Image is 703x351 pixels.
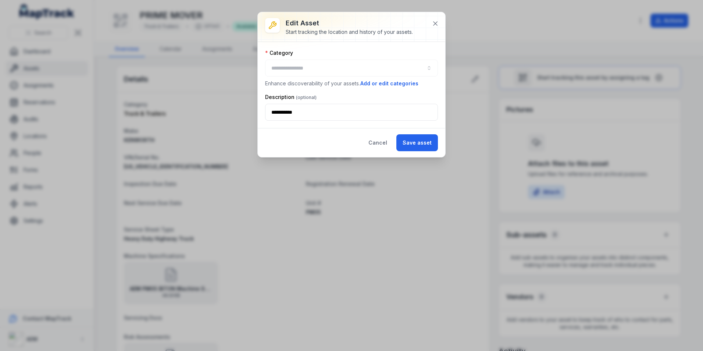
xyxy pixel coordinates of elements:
[396,134,438,151] button: Save asset
[265,79,438,88] p: Enhance discoverability of your assets.
[265,49,293,57] label: Category
[362,134,393,151] button: Cancel
[265,93,317,101] label: Description
[286,28,413,36] div: Start tracking the location and history of your assets.
[286,18,413,28] h3: Edit asset
[360,79,419,88] button: Add or edit categories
